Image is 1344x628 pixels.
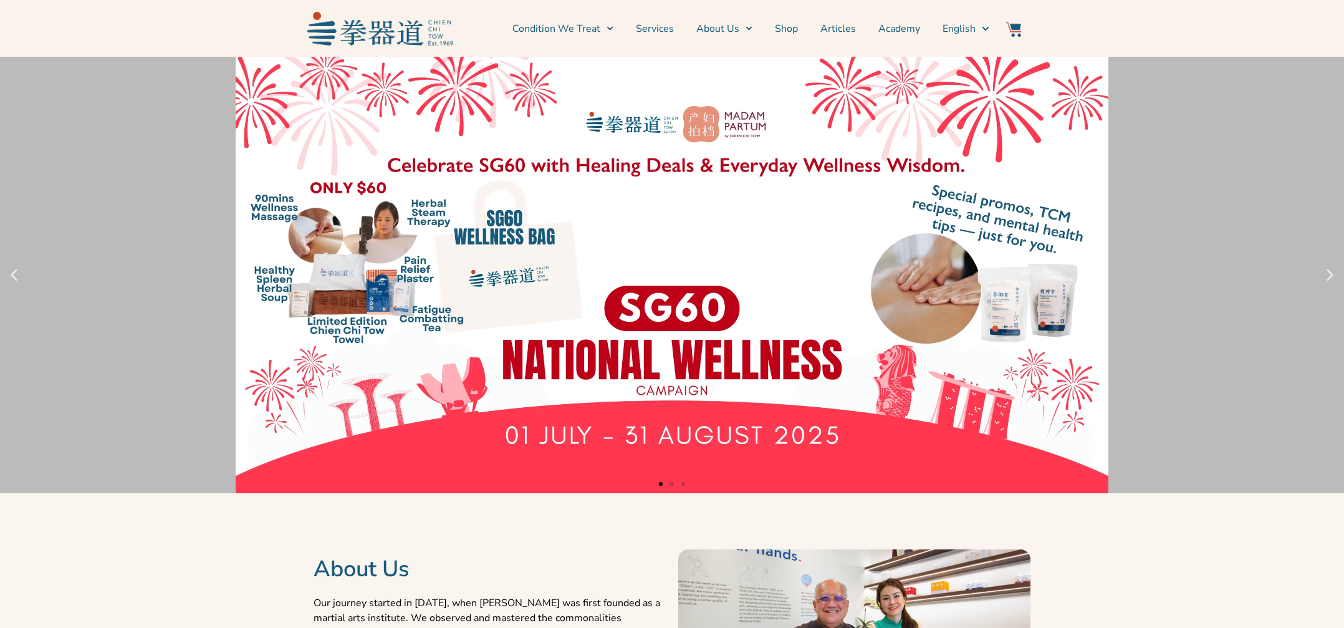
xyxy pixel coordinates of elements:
[696,13,752,44] a: About Us
[459,13,989,44] nav: Menu
[1322,268,1338,283] div: Next slide
[681,482,685,486] span: Go to slide 3
[878,13,920,44] a: Academy
[943,13,989,44] a: English
[659,482,663,486] span: Go to slide 1
[512,13,613,44] a: Condition We Treat
[314,556,666,583] h2: About Us
[820,13,856,44] a: Articles
[775,13,798,44] a: Shop
[670,482,674,486] span: Go to slide 2
[6,268,22,283] div: Previous slide
[943,21,976,36] span: English
[1006,22,1021,37] img: Website Icon-03
[636,13,674,44] a: Services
